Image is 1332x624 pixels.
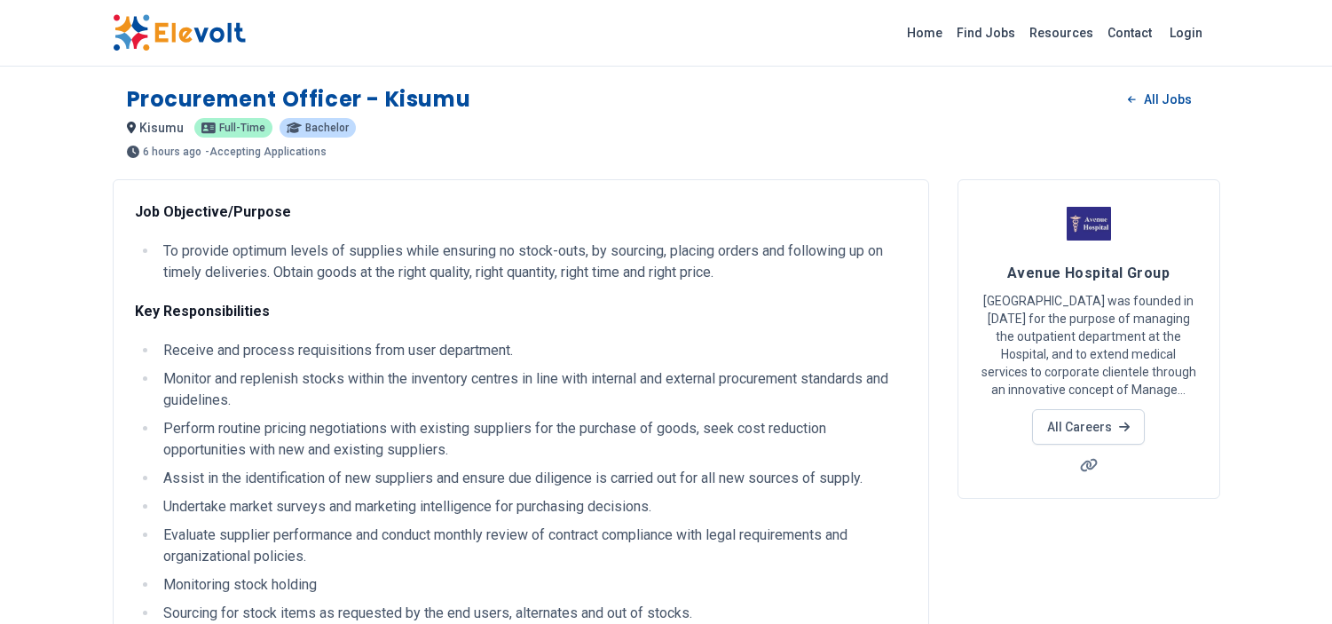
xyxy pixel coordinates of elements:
a: All Jobs [1114,86,1205,113]
li: Undertake market surveys and marketing intelligence for purchasing decisions. [158,496,907,517]
li: Evaluate supplier performance and conduct monthly review of contract compliance with legal requir... [158,525,907,567]
strong: Key Responsibilities [135,303,270,320]
a: Login [1159,15,1213,51]
a: Contact [1100,19,1159,47]
p: - Accepting Applications [205,146,327,157]
li: Perform routine pricing negotiations with existing suppliers for the purchase of goods, seek cost... [158,418,907,461]
li: Monitor and replenish stocks within the inventory centres in line with internal and external proc... [158,368,907,411]
h1: Procurement Officer - Kisumu [127,85,471,114]
li: Assist in the identification of new suppliers and ensure due diligence is carried out for all new... [158,468,907,489]
a: Home [900,19,950,47]
a: All Careers [1032,409,1145,445]
img: Elevolt [113,14,246,51]
p: [GEOGRAPHIC_DATA] was founded in [DATE] for the purpose of managing the outpatient department at ... [980,292,1198,399]
span: Full-time [219,122,265,133]
a: Resources [1022,19,1100,47]
img: Avenue Hospital Group [1067,201,1111,246]
li: To provide optimum levels of supplies while ensuring no stock-outs, by sourcing, placing orders a... [158,241,907,283]
li: Receive and process requisitions from user department. [158,340,907,361]
li: Sourcing for stock items as requested by the end users, alternates and out of stocks. [158,603,907,624]
span: 6 hours ago [143,146,201,157]
span: kisumu [139,121,184,135]
a: Find Jobs [950,19,1022,47]
span: Bachelor [305,122,349,133]
span: Avenue Hospital Group [1007,265,1170,281]
strong: Job Objective/Purpose [135,203,291,220]
li: Monitoring stock holding [158,574,907,596]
